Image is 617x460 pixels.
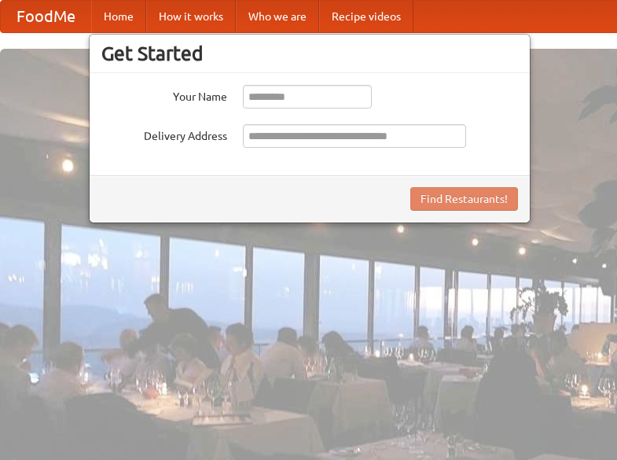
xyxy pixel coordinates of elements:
[410,187,518,211] button: Find Restaurants!
[101,42,518,65] h3: Get Started
[101,124,227,144] label: Delivery Address
[146,1,236,32] a: How it works
[319,1,413,32] a: Recipe videos
[91,1,146,32] a: Home
[1,1,91,32] a: FoodMe
[101,85,227,105] label: Your Name
[236,1,319,32] a: Who we are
